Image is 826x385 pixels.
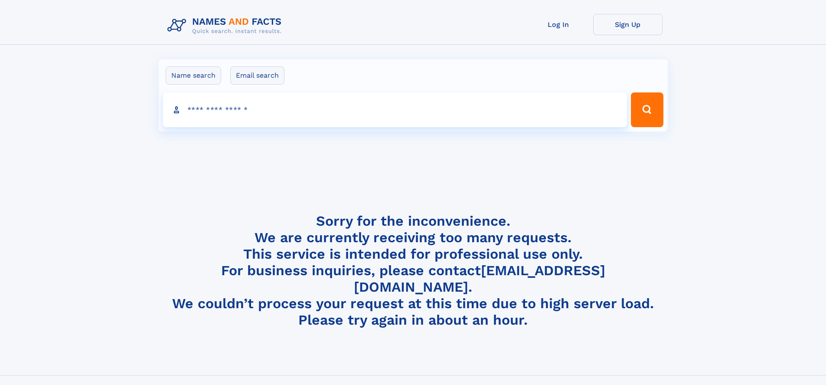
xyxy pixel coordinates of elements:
[230,66,284,85] label: Email search
[166,66,221,85] label: Name search
[163,92,627,127] input: search input
[593,14,663,35] a: Sign Up
[524,14,593,35] a: Log In
[354,262,605,295] a: [EMAIL_ADDRESS][DOMAIN_NAME]
[164,213,663,329] h4: Sorry for the inconvenience. We are currently receiving too many requests. This service is intend...
[164,14,289,37] img: Logo Names and Facts
[631,92,663,127] button: Search Button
